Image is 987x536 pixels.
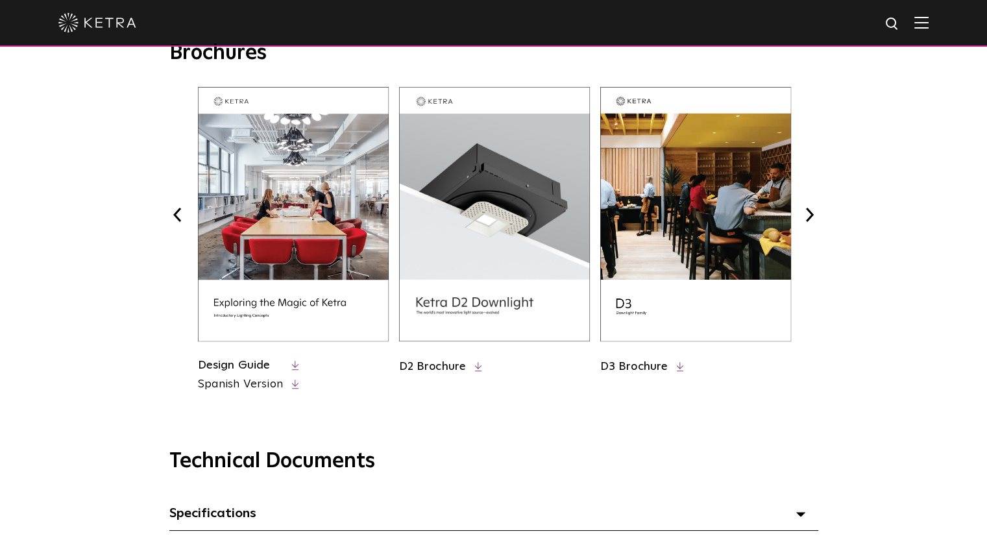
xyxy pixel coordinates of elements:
a: Spanish Version [198,376,283,393]
a: D2 Brochure [399,361,467,372]
span: Specifications [169,507,256,520]
img: Ketra d2 Sell Sheet_1140x1520 [399,87,590,341]
a: Design Guide [198,359,271,371]
img: Hamburger%20Nav.svg [914,16,929,29]
button: Previous [169,206,186,223]
button: Next [801,206,818,223]
h3: Brochures [169,40,818,67]
img: d3_brochure_thumbnail [600,87,791,341]
img: ketra-logo-2019-white [58,13,136,32]
img: design_brochure_thumbnail [198,87,389,341]
img: search icon [884,16,901,32]
a: D3 Brochure [600,361,668,372]
h3: Technical Documents [169,449,818,474]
